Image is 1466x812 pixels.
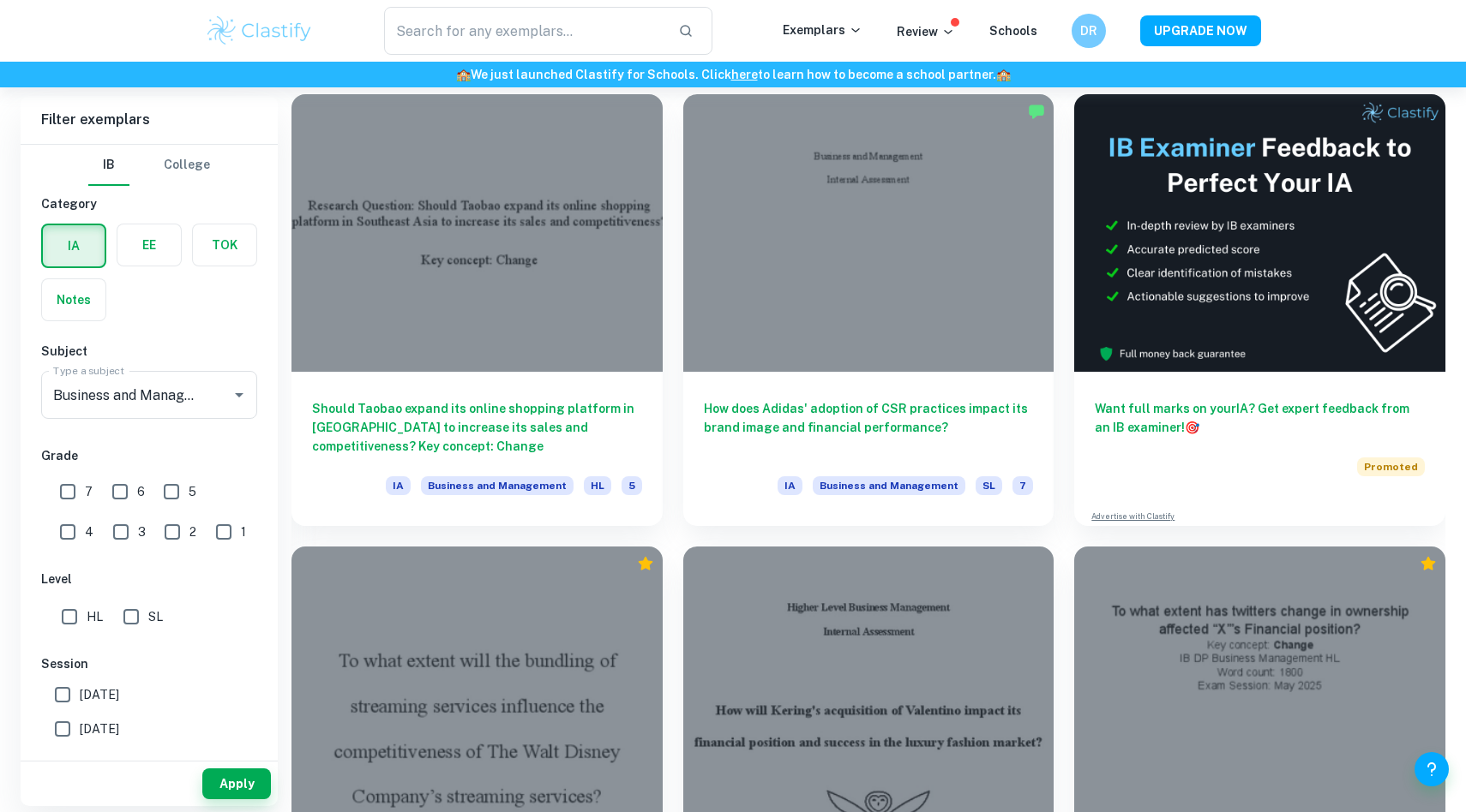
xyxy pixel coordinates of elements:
[41,194,257,213] h6: Category
[53,363,124,378] label: Type a subject
[41,570,257,588] h6: Level
[783,21,862,39] p: Exemplars
[637,555,654,572] div: Premium
[193,224,256,266] button: TOK
[42,279,105,320] button: Notes
[88,145,210,186] div: Filter type choice
[41,342,257,361] h6: Subject
[1012,476,1033,495] span: 7
[1074,94,1445,372] img: Thumbnail
[683,94,1054,526] a: How does Adidas' adoption of CSR practices impact its brand image and financial performance?IABus...
[205,14,314,48] img: Clastify logo
[1420,555,1437,572] div: Premium
[1028,103,1045,120] img: Marked
[1074,94,1445,526] a: Want full marks on yourIA? Get expert feedback from an IB examiner!PromotedAdvertise with Clastify
[41,446,257,465] h6: Grade
[1079,21,1099,40] h6: DR
[80,685,119,704] span: [DATE]
[202,768,271,799] button: Apply
[117,224,181,266] button: EE
[989,24,1037,38] a: Schools
[976,476,1002,495] span: SL
[1140,15,1261,46] button: UPGRADE NOW
[778,476,802,495] span: IA
[1095,399,1425,437] h6: Want full marks on your IA ? Get expert feedback from an IB examiner!
[1357,457,1425,476] span: Promoted
[87,607,103,626] span: HL
[1091,510,1175,522] a: Advertise with Clastify
[312,399,642,456] h6: Should Taobao expand its online shopping platform in [GEOGRAPHIC_DATA] to increase its sales and ...
[584,476,611,495] span: HL
[137,482,145,501] span: 6
[3,65,1463,84] h6: We just launched Clastify for Schools. Click to learn how to become a school partner.
[384,7,664,55] input: Search for any exemplars...
[704,399,1034,456] h6: How does Adidas' adoption of CSR practices impact its brand image and financial performance?
[897,22,955,41] p: Review
[138,522,146,541] span: 3
[88,145,129,186] button: IB
[189,522,196,541] span: 2
[1185,421,1199,434] span: 🎯
[148,607,163,626] span: SL
[291,94,663,526] a: Should Taobao expand its online shopping platform in [GEOGRAPHIC_DATA] to increase its sales and ...
[85,522,93,541] span: 4
[622,476,642,495] span: 5
[386,476,411,495] span: IA
[456,68,471,81] span: 🏫
[85,482,93,501] span: 7
[41,654,257,673] h6: Session
[996,68,1011,81] span: 🏫
[731,68,758,81] a: here
[1072,14,1106,48] button: DR
[421,476,574,495] span: Business and Management
[1415,752,1449,786] button: Help and Feedback
[227,383,251,407] button: Open
[813,476,965,495] span: Business and Management
[21,96,278,144] h6: Filter exemplars
[80,719,119,738] span: [DATE]
[164,145,210,186] button: College
[241,522,246,541] span: 1
[189,482,196,501] span: 5
[43,225,105,266] button: IA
